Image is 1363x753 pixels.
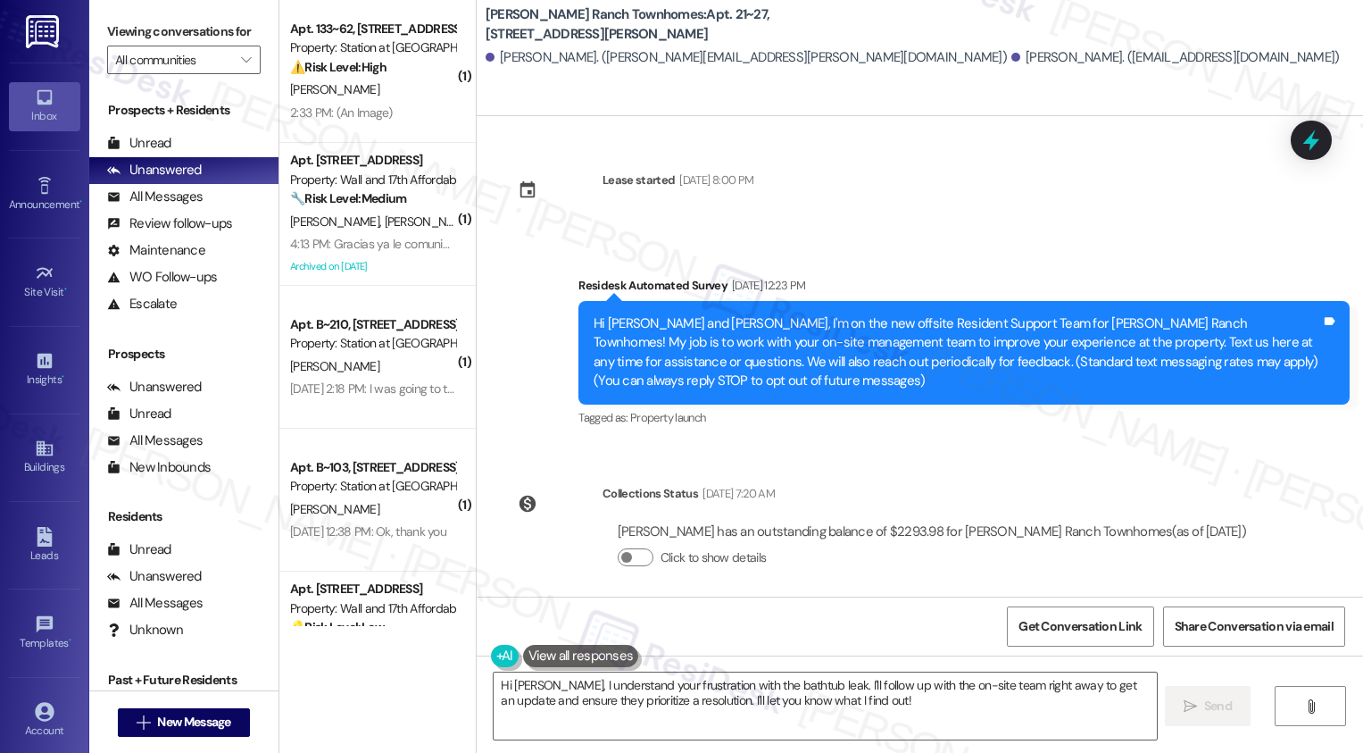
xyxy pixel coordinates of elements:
[107,214,232,233] div: Review follow-ups
[594,314,1321,391] div: Hi [PERSON_NAME] and [PERSON_NAME], I'm on the new offsite Resident Support Team for [PERSON_NAME...
[107,241,205,260] div: Maintenance
[494,673,1157,740] textarea: Hi [PERSON_NAME], I understand your frustration with the bathtub leak. I'll follow up with the on...
[290,38,455,57] div: Property: Station at [GEOGRAPHIC_DATA][PERSON_NAME]
[1175,617,1334,636] span: Share Conversation via email
[290,190,406,206] strong: 🔧 Risk Level: Medium
[107,540,171,559] div: Unread
[107,458,211,477] div: New Inbounds
[290,59,386,75] strong: ⚠️ Risk Level: High
[618,523,1246,541] div: [PERSON_NAME] has an outstanding balance of $2293.98 for [PERSON_NAME] Ranch Townhomes (as of [DA...
[107,431,203,450] div: All Messages
[675,171,753,189] div: [DATE] 8:00 PM
[1165,686,1251,726] button: Send
[26,15,62,48] img: ResiDesk Logo
[1204,697,1232,715] span: Send
[107,594,203,613] div: All Messages
[288,255,457,278] div: Archived on [DATE]
[9,346,80,394] a: Insights •
[290,580,455,598] div: Apt. [STREET_ADDRESS]
[9,82,80,130] a: Inbox
[107,295,177,314] div: Escalate
[1007,607,1153,647] button: Get Conversation Link
[9,522,80,570] a: Leads
[290,458,455,477] div: Apt. B~103, [STREET_ADDRESS]
[290,501,379,517] span: [PERSON_NAME]
[107,405,171,423] div: Unread
[603,484,698,503] div: Collections Status
[290,315,455,334] div: Apt. B~210, [STREET_ADDRESS]
[89,507,278,526] div: Residents
[9,697,80,745] a: Account
[64,283,67,296] span: •
[89,345,278,364] div: Prospects
[290,151,455,170] div: Apt. [STREET_ADDRESS]
[107,18,261,46] label: Viewing conversations for
[107,567,202,586] div: Unanswered
[290,20,455,38] div: Apt. 133~62, [STREET_ADDRESS]
[290,236,1068,252] div: 4:13 PM: Gracias ya le comunique a [PERSON_NAME] que fue en otro lugar que me chocaron el auto. N...
[1184,699,1197,714] i: 
[107,134,171,153] div: Unread
[115,46,232,74] input: All communities
[107,268,217,287] div: WO Follow-ups
[290,477,455,496] div: Property: Station at [GEOGRAPHIC_DATA][PERSON_NAME]
[9,433,80,481] a: Buildings
[661,548,766,567] label: Click to show details
[107,378,202,397] div: Unanswered
[290,334,455,353] div: Property: Station at [GEOGRAPHIC_DATA][PERSON_NAME]
[157,713,230,732] span: New Message
[290,213,385,230] span: [PERSON_NAME]
[603,171,676,189] div: Lease started
[630,410,705,425] span: Property launch
[290,599,455,618] div: Property: Wall and 17th Affordable
[9,258,80,306] a: Site Visit •
[107,188,203,206] div: All Messages
[62,371,64,383] span: •
[384,213,483,230] span: [PERSON_NAME] B
[1304,699,1317,714] i: 
[118,708,250,737] button: New Message
[69,634,71,647] span: •
[290,523,446,540] div: [DATE] 12:38 PM: Ok, thank you
[79,196,82,208] span: •
[137,715,150,730] i: 
[1018,617,1142,636] span: Get Conversation Link
[290,619,385,635] strong: 💡 Risk Level: Low
[578,276,1350,301] div: Residesk Automated Survey
[241,53,251,67] i: 
[290,381,1258,397] div: [DATE] 2:18 PM: I was going to take a picture of the license plate but I wasn't able to, I got ne...
[1011,48,1340,67] div: [PERSON_NAME]. ([EMAIL_ADDRESS][DOMAIN_NAME])
[1163,607,1345,647] button: Share Conversation via email
[486,48,1007,67] div: [PERSON_NAME]. ([PERSON_NAME][EMAIL_ADDRESS][PERSON_NAME][DOMAIN_NAME])
[89,671,278,690] div: Past + Future Residents
[107,161,202,180] div: Unanswered
[486,5,843,44] b: [PERSON_NAME] Ranch Townhomes: Apt. 21~27, [STREET_ADDRESS][PERSON_NAME]
[290,358,379,374] span: [PERSON_NAME]
[290,81,379,97] span: [PERSON_NAME]
[89,101,278,120] div: Prospects + Residents
[107,621,183,640] div: Unknown
[290,105,393,121] div: 2:33 PM: (An Image)
[698,484,775,503] div: [DATE] 7:20 AM
[727,276,805,295] div: [DATE] 12:23 PM
[290,171,455,189] div: Property: Wall and 17th Affordable
[578,405,1350,431] div: Tagged as:
[9,609,80,657] a: Templates •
